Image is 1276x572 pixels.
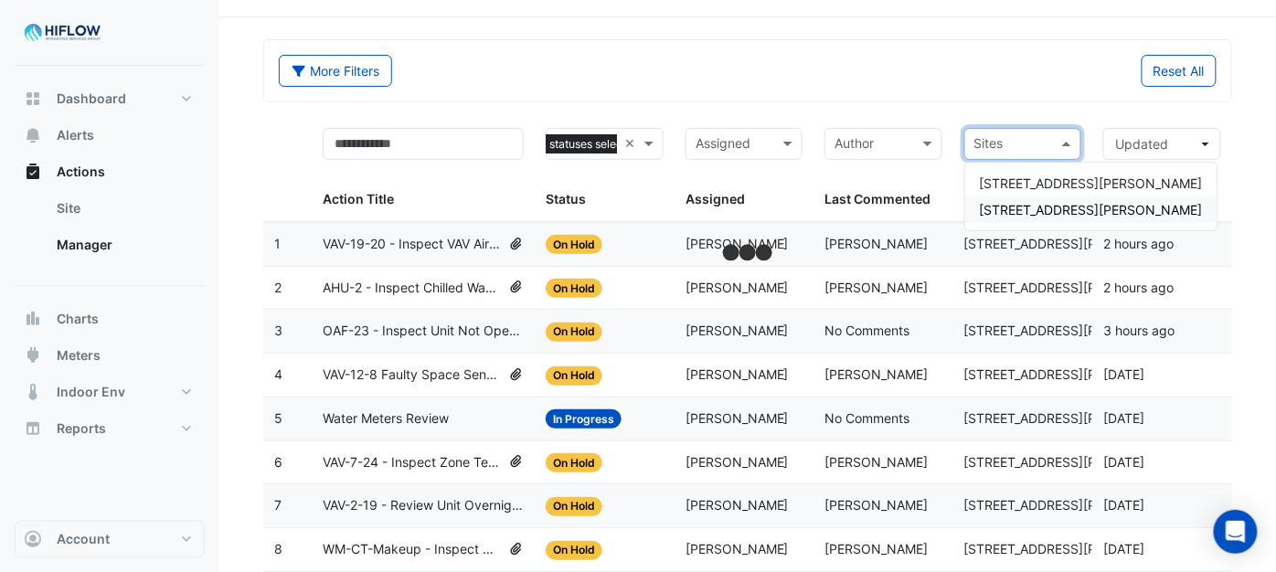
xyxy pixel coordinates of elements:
span: [PERSON_NAME] [824,541,928,556]
ng-dropdown-panel: Options list [964,162,1218,231]
span: 8 [274,541,282,556]
span: [PERSON_NAME] [686,366,789,382]
span: 2025-09-04T08:57:06.420 [1103,454,1144,470]
span: 6 [274,454,282,470]
span: [PERSON_NAME] [824,497,928,513]
span: AHU-2 - Inspect Chilled Water Valve Leak [323,278,501,299]
button: Actions [15,154,205,190]
span: [STREET_ADDRESS][PERSON_NAME] [964,236,1187,251]
span: [STREET_ADDRESS][PERSON_NAME] [964,454,1187,470]
span: 2025-09-08T12:15:18.214 [1103,280,1174,295]
img: Company Logo [22,15,104,51]
span: [PERSON_NAME] [686,410,789,426]
span: Account [57,530,110,548]
button: Indoor Env [15,374,205,410]
span: 2025-09-04T08:55:18.837 [1103,541,1144,556]
span: 2025-09-08T11:02:40.602 [1103,323,1175,338]
span: [PERSON_NAME] [686,323,789,338]
span: [PERSON_NAME] [686,497,789,513]
span: [STREET_ADDRESS][PERSON_NAME] [964,541,1187,556]
span: [STREET_ADDRESS][PERSON_NAME] [964,280,1187,295]
div: Open Intercom Messenger [1214,510,1258,554]
span: Last Commented [824,191,930,207]
div: Actions [15,190,205,270]
span: OAF-23 - Inspect Unit Not Operating [323,321,524,342]
a: Manager [42,227,205,263]
span: VAV-7-24 - Inspect Zone Temp Broken Sensor [323,452,501,473]
span: 2025-09-04T08:55:54.153 [1103,497,1144,513]
span: 3 [274,323,282,338]
span: 2025-09-08T12:23:44.139 [1103,236,1174,251]
span: [PERSON_NAME] [686,280,789,295]
span: 2 [274,280,282,295]
button: Reports [15,410,205,447]
span: 2025-09-05T08:55:41.942 [1103,366,1144,382]
app-icon: Actions [24,163,42,181]
span: [PERSON_NAME] [824,236,928,251]
span: [STREET_ADDRESS][PERSON_NAME] [964,366,1187,382]
span: On Hold [546,323,602,342]
span: [PERSON_NAME] [824,366,928,382]
span: In Progress [546,409,622,429]
span: [STREET_ADDRESS][PERSON_NAME] [980,175,1203,191]
span: [PERSON_NAME] [686,454,789,470]
a: Site [42,190,205,227]
span: WM-CT-Makeup - Inspect Flatlined Water Sub-Meter [323,539,501,560]
span: Indoor Env [57,383,125,401]
span: Dashboard [57,90,126,108]
span: VAV-2-19 - Review Unit Overnight Heating (Energy Waste) [323,495,524,516]
span: Clear [624,133,640,154]
span: [PERSON_NAME] [686,541,789,556]
app-icon: Dashboard [24,90,42,108]
span: Water Meters Review [323,408,449,429]
span: On Hold [546,541,602,560]
span: On Hold [546,279,602,298]
span: On Hold [546,235,602,254]
span: Action Title [323,191,394,207]
button: Dashboard [15,80,205,117]
span: VAV-12-8 Faulty Space Sensor [323,365,501,386]
button: Updated [1103,128,1221,160]
span: VAV-19-20 - Inspect VAV Airflow Leak [323,234,501,255]
span: 5 [274,410,282,426]
button: Meters [15,337,205,374]
span: [STREET_ADDRESS][PERSON_NAME] [964,323,1187,338]
app-icon: Alerts [24,126,42,144]
span: [STREET_ADDRESS][PERSON_NAME] [964,497,1187,513]
span: [PERSON_NAME] [824,280,928,295]
span: 1 [274,236,281,251]
span: [STREET_ADDRESS][PERSON_NAME] [964,410,1187,426]
span: Updated [1115,136,1168,152]
span: On Hold [546,453,602,472]
span: Assigned [686,191,745,207]
button: Charts [15,301,205,337]
app-icon: Charts [24,310,42,328]
span: Reports [57,419,106,438]
button: Account [15,521,205,557]
span: [STREET_ADDRESS][PERSON_NAME] [980,202,1203,217]
app-icon: Reports [24,419,42,438]
span: On Hold [546,366,602,386]
span: 7 [274,497,282,513]
span: Alerts [57,126,94,144]
button: Alerts [15,117,205,154]
span: Meters [57,346,101,365]
span: 4 statuses selected [535,134,644,154]
button: More Filters [279,55,392,87]
span: Status [546,191,586,207]
span: [PERSON_NAME] [686,236,789,251]
button: Reset All [1142,55,1217,87]
span: No Comments [824,410,909,426]
app-icon: Indoor Env [24,383,42,401]
span: 4 [274,366,282,382]
span: No Comments [824,323,909,338]
app-icon: Meters [24,346,42,365]
span: On Hold [546,497,602,516]
span: Actions [57,163,105,181]
span: [PERSON_NAME] [824,454,928,470]
span: 2025-09-04T10:36:52.363 [1103,410,1144,426]
span: Charts [57,310,99,328]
